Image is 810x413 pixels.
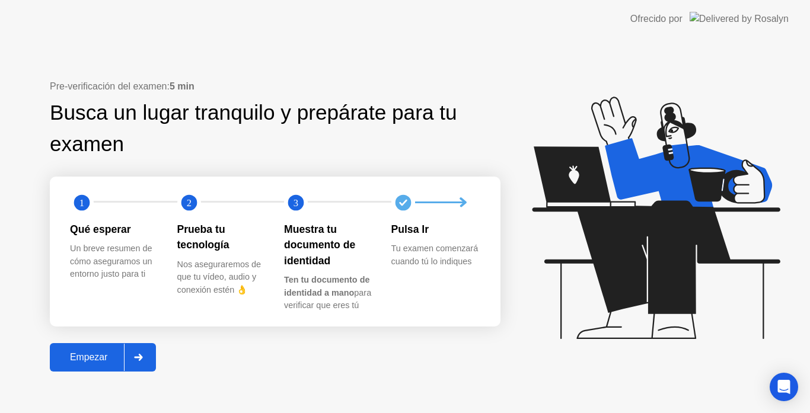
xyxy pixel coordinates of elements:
div: Muestra tu documento de identidad [284,222,372,268]
div: Pre-verificación del examen: [50,79,500,94]
b: 5 min [170,81,194,91]
text: 3 [294,197,298,208]
div: Empezar [53,352,124,363]
div: Tu examen comenzará cuando tú lo indiques [391,242,480,268]
button: Empezar [50,343,156,372]
text: 2 [186,197,191,208]
div: para verificar que eres tú [284,274,372,312]
div: Prueba tu tecnología [177,222,266,253]
div: Open Intercom Messenger [770,373,798,401]
div: Pulsa Ir [391,222,480,237]
div: Ofrecido por [630,12,683,26]
div: Nos aseguraremos de que tu vídeo, audio y conexión estén 👌 [177,258,266,297]
text: 1 [79,197,84,208]
div: Qué esperar [70,222,158,237]
div: Un breve resumen de cómo aseguramos un entorno justo para ti [70,242,158,281]
div: Busca un lugar tranquilo y prepárate para tu examen [50,97,468,160]
b: Ten tu documento de identidad a mano [284,275,369,297]
img: Delivered by Rosalyn [690,12,789,25]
